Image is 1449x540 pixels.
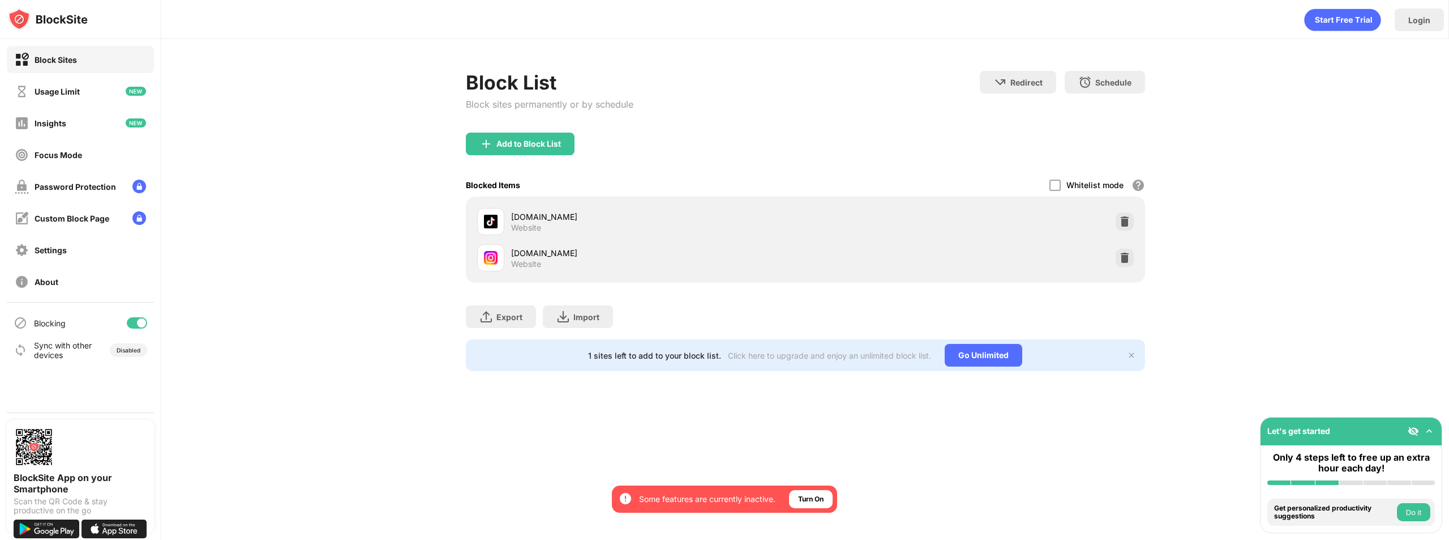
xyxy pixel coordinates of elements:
div: [DOMAIN_NAME] [511,211,805,223]
div: Click here to upgrade and enjoy an unlimited block list. [728,351,931,360]
div: Redirect [1010,78,1043,87]
img: focus-off.svg [15,148,29,162]
div: Block List [466,71,633,94]
div: Schedule [1095,78,1131,87]
div: Usage Limit [35,87,80,96]
div: Block sites permanently or by schedule [466,99,633,110]
img: time-usage-off.svg [15,84,29,99]
img: options-page-qr-code.png [14,427,54,467]
div: animation [1304,8,1381,31]
div: Whitelist mode [1066,180,1124,190]
img: sync-icon.svg [14,343,27,357]
img: favicons [484,251,498,265]
div: Go Unlimited [945,344,1022,367]
div: Scan the QR Code & stay productive on the go [14,497,147,515]
img: new-icon.svg [126,87,146,96]
div: Password Protection [35,182,116,192]
div: 1 sites left to add to your block list. [588,351,721,360]
div: Login [1408,15,1430,25]
img: customize-block-page-off.svg [15,211,29,226]
div: Block Sites [35,55,77,65]
div: About [35,277,58,287]
div: Blocked Items [466,180,520,190]
img: logo-blocksite.svg [8,8,88,31]
button: Do it [1397,503,1430,521]
img: eye-not-visible.svg [1408,426,1419,437]
img: download-on-the-app-store.svg [82,520,147,538]
img: get-it-on-google-play.svg [14,520,79,538]
div: Sync with other devices [34,341,92,360]
div: Focus Mode [35,150,82,160]
div: Import [573,312,599,322]
div: Let's get started [1267,426,1330,436]
img: about-off.svg [15,275,29,289]
div: Some features are currently inactive. [639,494,775,505]
img: lock-menu.svg [132,211,146,225]
div: Disabled [117,347,140,354]
div: Insights [35,118,66,128]
div: Custom Block Page [35,214,109,223]
img: blocking-icon.svg [14,316,27,330]
div: Add to Block List [496,139,561,148]
img: x-button.svg [1127,351,1136,360]
div: BlockSite App on your Smartphone [14,472,147,495]
div: Export [496,312,522,322]
img: error-circle-white.svg [619,492,632,505]
div: Settings [35,245,67,255]
div: Blocking [34,318,66,328]
img: block-on.svg [15,53,29,67]
img: new-icon.svg [126,118,146,127]
div: Website [511,223,541,233]
img: omni-setup-toggle.svg [1424,426,1435,437]
div: Turn On [798,494,824,505]
img: password-protection-off.svg [15,180,29,194]
div: Get personalized productivity suggestions [1274,504,1394,521]
img: settings-off.svg [15,243,29,257]
img: lock-menu.svg [132,180,146,193]
img: favicons [484,215,498,228]
img: insights-off.svg [15,116,29,130]
div: Website [511,259,541,269]
div: [DOMAIN_NAME] [511,247,805,259]
div: Only 4 steps left to free up an extra hour each day! [1267,452,1435,474]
